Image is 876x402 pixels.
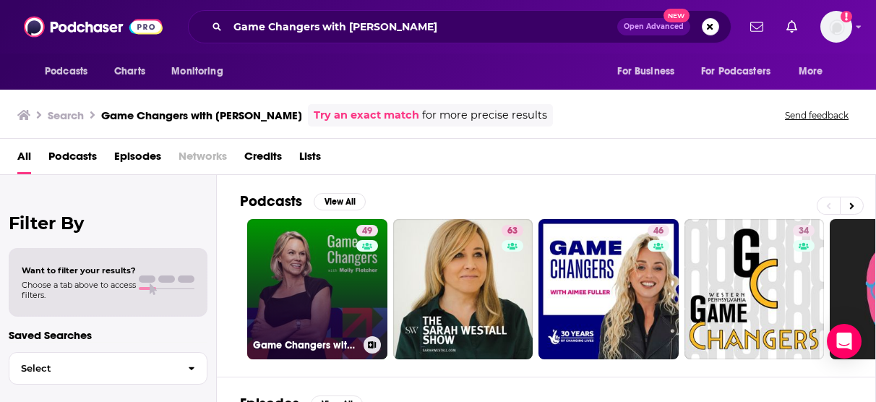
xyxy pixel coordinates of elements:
a: Show notifications dropdown [781,14,803,39]
a: PodcastsView All [240,192,366,210]
span: Logged in as jessicalaino [820,11,852,43]
button: open menu [692,58,791,85]
h3: Game Changers with [PERSON_NAME] [253,339,358,351]
button: View All [314,193,366,210]
button: open menu [607,58,692,85]
img: Podchaser - Follow, Share and Rate Podcasts [24,13,163,40]
a: Credits [244,145,282,174]
span: For Business [617,61,674,82]
a: Podcasts [48,145,97,174]
svg: Add a profile image [841,11,852,22]
button: open menu [789,58,841,85]
a: All [17,145,31,174]
a: Charts [105,58,154,85]
a: Episodes [114,145,161,174]
div: Search podcasts, credits, & more... [188,10,731,43]
button: Send feedback [781,109,853,121]
span: New [664,9,690,22]
button: Select [9,352,207,385]
a: 46 [538,219,679,359]
span: 46 [653,224,664,239]
a: Try an exact match [314,107,419,124]
span: Want to filter your results? [22,265,136,275]
span: Monitoring [171,61,223,82]
a: Lists [299,145,321,174]
span: Podcasts [45,61,87,82]
button: open menu [161,58,241,85]
span: Networks [179,145,227,174]
h3: Game Changers with [PERSON_NAME] [101,108,302,122]
h2: Filter By [9,213,207,234]
span: Charts [114,61,145,82]
a: Show notifications dropdown [744,14,769,39]
span: Open Advanced [624,23,684,30]
img: User Profile [820,11,852,43]
a: 34 [684,219,825,359]
span: For Podcasters [701,61,770,82]
span: 63 [507,224,518,239]
p: Saved Searches [9,328,207,342]
span: Choose a tab above to access filters. [22,280,136,300]
h3: Search [48,108,84,122]
a: 63 [502,225,523,236]
a: 49 [356,225,378,236]
a: 46 [648,225,669,236]
a: 34 [793,225,815,236]
div: Open Intercom Messenger [827,324,862,359]
button: open menu [35,58,106,85]
span: More [799,61,823,82]
a: 63 [393,219,533,359]
h2: Podcasts [240,192,302,210]
button: Show profile menu [820,11,852,43]
span: Select [9,364,176,373]
input: Search podcasts, credits, & more... [228,15,617,38]
a: 49Game Changers with [PERSON_NAME] [247,219,387,359]
span: 34 [799,224,809,239]
span: 49 [362,224,372,239]
span: for more precise results [422,107,547,124]
button: Open AdvancedNew [617,18,690,35]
